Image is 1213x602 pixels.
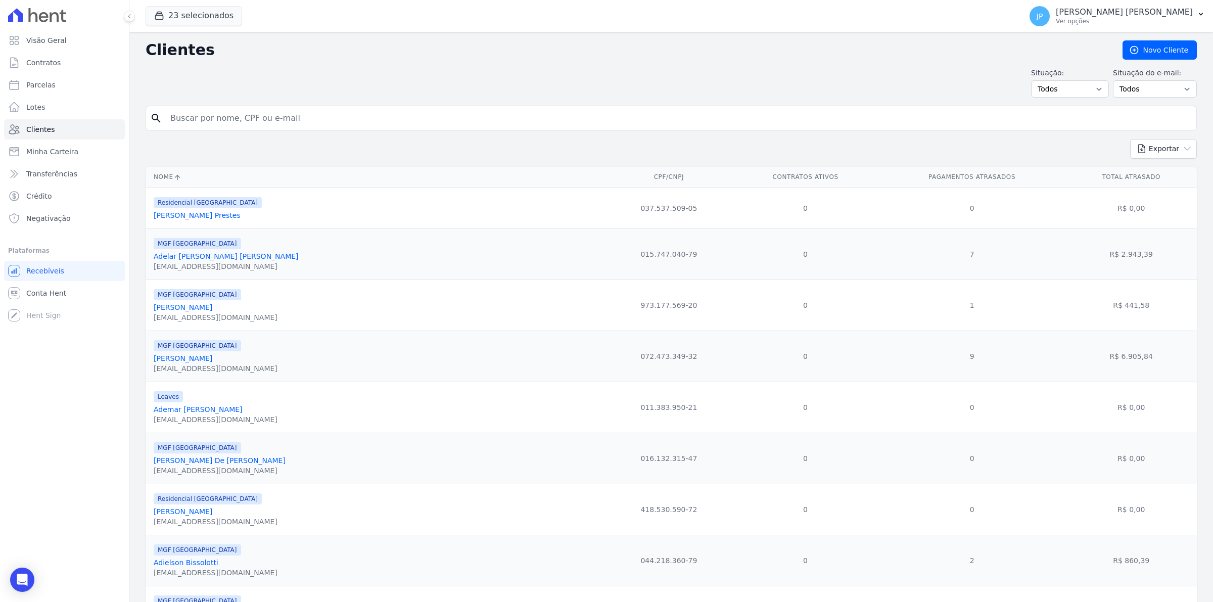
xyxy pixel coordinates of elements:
[26,58,61,68] span: Contratos
[154,456,286,465] a: [PERSON_NAME] De [PERSON_NAME]
[878,382,1066,433] td: 0
[4,75,125,95] a: Parcelas
[605,433,732,484] td: 016.132.315-47
[8,245,121,257] div: Plataformas
[605,382,732,433] td: 011.383.950-21
[154,442,241,453] span: MGF [GEOGRAPHIC_DATA]
[146,167,605,188] th: Nome
[732,535,878,586] td: 0
[732,382,878,433] td: 0
[605,484,732,535] td: 418.530.590-72
[878,484,1066,535] td: 0
[26,80,56,90] span: Parcelas
[154,391,183,402] span: Leaves
[732,484,878,535] td: 0
[1113,68,1197,78] label: Situação do e-mail:
[26,266,64,276] span: Recebíveis
[1031,68,1109,78] label: Situação:
[732,280,878,331] td: 0
[878,188,1066,228] td: 0
[150,112,162,124] i: search
[164,108,1192,128] input: Buscar por nome, CPF ou e-mail
[4,142,125,162] a: Minha Carteira
[1056,17,1193,25] p: Ver opções
[1065,167,1197,188] th: Total Atrasado
[878,280,1066,331] td: 1
[154,568,277,578] div: [EMAIL_ADDRESS][DOMAIN_NAME]
[732,188,878,228] td: 0
[878,167,1066,188] th: Pagamentos Atrasados
[1123,40,1197,60] a: Novo Cliente
[154,312,277,322] div: [EMAIL_ADDRESS][DOMAIN_NAME]
[1065,331,1197,382] td: R$ 6.905,84
[26,191,52,201] span: Crédito
[732,331,878,382] td: 0
[1056,7,1193,17] p: [PERSON_NAME] [PERSON_NAME]
[4,164,125,184] a: Transferências
[154,252,299,260] a: Adelar [PERSON_NAME] [PERSON_NAME]
[4,283,125,303] a: Conta Hent
[26,147,78,157] span: Minha Carteira
[154,340,241,351] span: MGF [GEOGRAPHIC_DATA]
[154,544,241,555] span: MGF [GEOGRAPHIC_DATA]
[1065,228,1197,280] td: R$ 2.943,39
[4,261,125,281] a: Recebíveis
[154,493,262,504] span: Residencial [GEOGRAPHIC_DATA]
[154,405,243,413] a: Ademar [PERSON_NAME]
[605,188,732,228] td: 037.537.509-05
[1065,535,1197,586] td: R$ 860,39
[26,213,71,223] span: Negativação
[154,466,286,476] div: [EMAIL_ADDRESS][DOMAIN_NAME]
[154,559,218,567] a: Adielson Bissolotti
[4,119,125,140] a: Clientes
[878,535,1066,586] td: 2
[26,124,55,134] span: Clientes
[154,211,241,219] a: [PERSON_NAME] Prestes
[146,41,1106,59] h2: Clientes
[146,6,242,25] button: 23 selecionados
[732,228,878,280] td: 0
[4,186,125,206] a: Crédito
[154,507,212,516] a: [PERSON_NAME]
[605,280,732,331] td: 973.177.569-20
[1037,13,1043,20] span: JP
[1065,188,1197,228] td: R$ 0,00
[605,228,732,280] td: 015.747.040-79
[605,331,732,382] td: 072.473.349-32
[1130,139,1197,159] button: Exportar
[605,167,732,188] th: CPF/CNPJ
[10,568,34,592] div: Open Intercom Messenger
[4,53,125,73] a: Contratos
[154,303,212,311] a: [PERSON_NAME]
[154,197,262,208] span: Residencial [GEOGRAPHIC_DATA]
[878,228,1066,280] td: 7
[4,97,125,117] a: Lotes
[1065,484,1197,535] td: R$ 0,00
[732,433,878,484] td: 0
[154,517,277,527] div: [EMAIL_ADDRESS][DOMAIN_NAME]
[1065,280,1197,331] td: R$ 441,58
[26,169,77,179] span: Transferências
[154,414,277,425] div: [EMAIL_ADDRESS][DOMAIN_NAME]
[154,289,241,300] span: MGF [GEOGRAPHIC_DATA]
[605,535,732,586] td: 044.218.360-79
[154,354,212,362] a: [PERSON_NAME]
[732,167,878,188] th: Contratos Ativos
[4,30,125,51] a: Visão Geral
[4,208,125,228] a: Negativação
[26,35,67,45] span: Visão Geral
[26,288,66,298] span: Conta Hent
[878,331,1066,382] td: 9
[1021,2,1213,30] button: JP [PERSON_NAME] [PERSON_NAME] Ver opções
[26,102,45,112] span: Lotes
[154,363,277,374] div: [EMAIL_ADDRESS][DOMAIN_NAME]
[154,261,299,271] div: [EMAIL_ADDRESS][DOMAIN_NAME]
[1065,382,1197,433] td: R$ 0,00
[154,238,241,249] span: MGF [GEOGRAPHIC_DATA]
[1065,433,1197,484] td: R$ 0,00
[878,433,1066,484] td: 0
